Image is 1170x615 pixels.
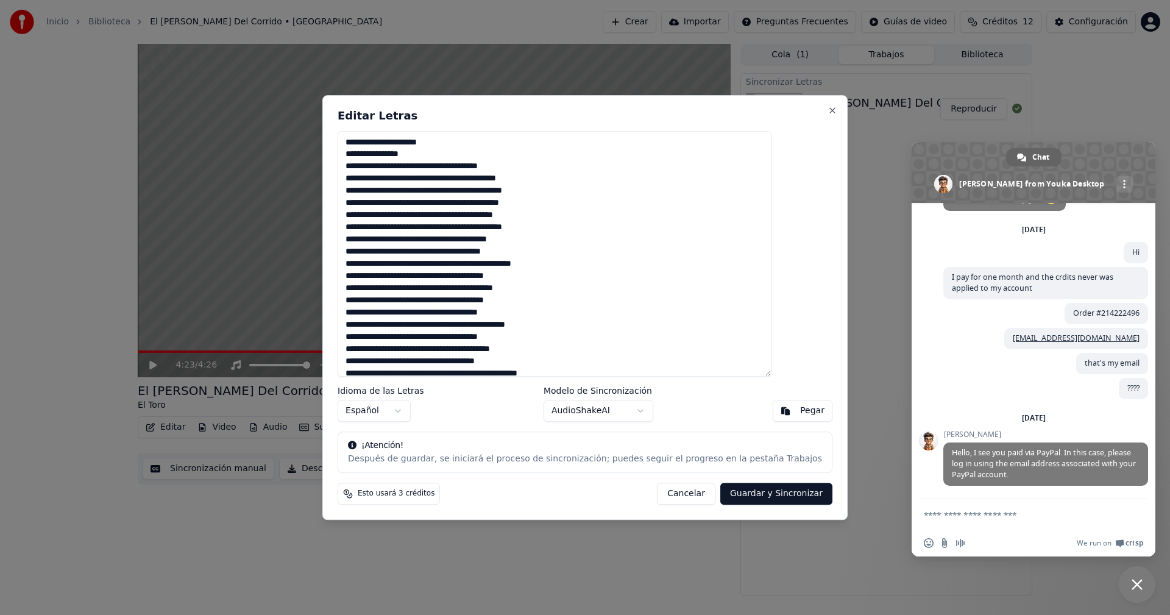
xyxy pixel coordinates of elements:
[338,110,832,121] h2: Editar Letras
[348,439,822,452] div: ¡Atención!
[720,483,832,505] button: Guardar y Sincronizar
[348,453,822,465] div: Después de guardar, se iniciará el proceso de sincronización; puedes seguir el progreso en la pes...
[657,483,715,505] button: Cancelar
[358,489,434,499] span: Esto usará 3 créditos
[773,400,832,422] button: Pegar
[800,405,824,417] div: Pegar
[338,386,424,395] label: Idioma de las Letras
[544,386,653,395] label: Modelo de Sincronización
[1032,148,1049,166] span: Chat
[1006,148,1062,166] a: Chat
